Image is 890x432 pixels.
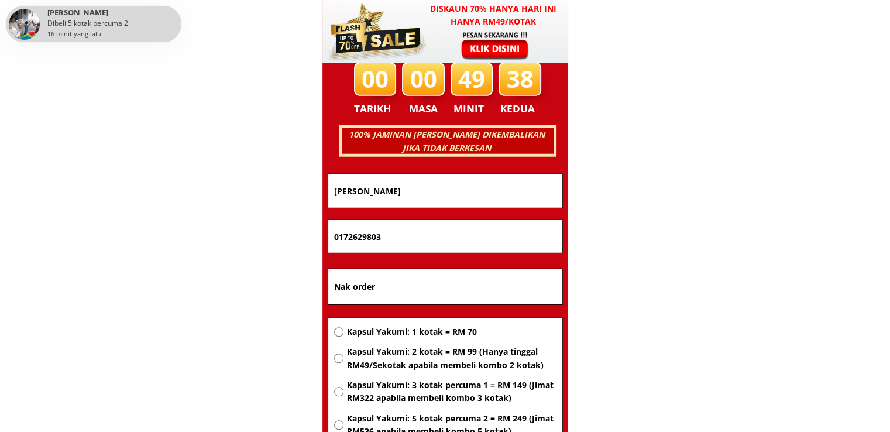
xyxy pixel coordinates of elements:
[354,101,403,117] h3: TARIKH
[346,379,556,405] span: Kapsul Yakumi: 3 kotak percuma 1 = RM 149 (Jimat RM322 apabila membeli kombo 3 kotak)
[346,345,556,372] span: Kapsul Yakumi: 2 kotak = RM 99 (Hanya tinggal RM49/Sekotak apabila membeli kombo 2 kotak)
[453,101,489,117] h3: MINIT
[404,101,444,117] h3: MASA
[346,325,556,338] span: Kapsul Yakumi: 1 kotak = RM 70
[419,2,568,29] h3: Diskaun 70% hanya hari ini hanya RM49/kotak
[331,269,559,304] input: Alamat
[500,101,538,117] h3: KEDUA
[340,128,553,155] h3: 100% JAMINAN [PERSON_NAME] DIKEMBALIKAN JIKA TIDAK BERKESAN
[331,220,559,253] input: Nombor Telefon Bimbit
[331,174,559,208] input: Nama penuh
